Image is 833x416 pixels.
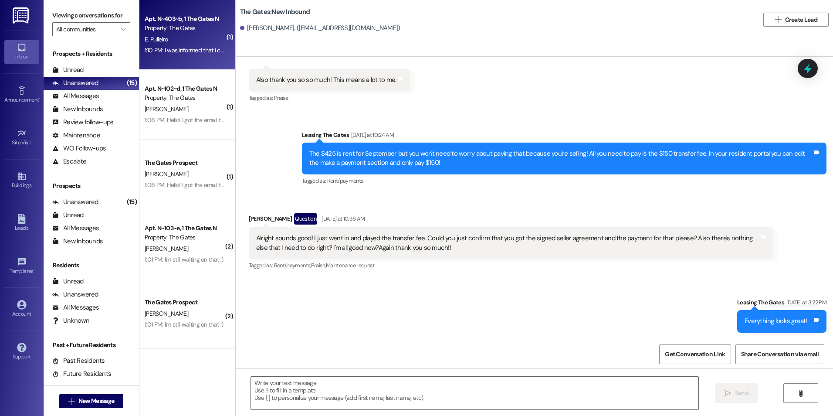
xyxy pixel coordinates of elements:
div: Past + Future Residents [44,341,139,350]
a: Buildings [4,169,39,192]
div: All Messages [52,92,99,101]
div: Future Residents [52,369,111,378]
button: Share Conversation via email [735,344,824,364]
div: Property: The Gates [145,93,225,102]
div: Alright sounds good! I just went in and played the transfer fee. Could you just confirm that you ... [256,234,759,252]
div: Tagged as: [302,174,826,187]
i:  [797,390,804,397]
span: [PERSON_NAME] [145,245,188,252]
div: Prospects [44,181,139,191]
div: Unanswered [52,198,98,207]
div: (15) [125,76,139,90]
i:  [725,390,731,397]
div: 1:06 PM: Hello! I got the email to make payment this month, however it's only $547. What Exactall... [145,116,435,124]
span: Rent/payments , [274,262,311,269]
a: Support [4,340,39,364]
div: WO Follow-ups [52,144,106,153]
div: The Gates Prospect [145,158,225,167]
div: Tagged as: [249,259,773,272]
div: The $425 is rent for September but you won't need to worry about paying that because you're selli... [309,149,813,168]
div: Apt. N~103~e, 1 The Gates N [145,224,225,233]
a: Inbox [4,40,39,64]
a: Account [4,297,39,321]
div: Unknown [52,316,89,325]
button: Send [715,383,758,403]
i:  [775,16,781,23]
div: 1:01 PM: I'm still waiting on that :) [145,256,223,263]
div: [PERSON_NAME]. ([EMAIL_ADDRESS][DOMAIN_NAME]) [240,24,400,33]
span: E. Pulleiro [145,35,168,43]
img: ResiDesk Logo [13,7,30,24]
span: Send [735,389,748,398]
i:  [121,26,125,33]
span: New Message [78,396,114,406]
div: Leasing The Gates [302,130,826,143]
span: Share Conversation via email [741,350,819,359]
div: [PERSON_NAME] [249,213,773,227]
span: • [34,267,35,273]
div: Past Residents [52,356,105,365]
button: New Message [59,394,124,408]
div: All Messages [52,303,99,312]
div: Question [294,213,317,224]
span: Rent/payments [327,177,364,184]
div: Tagged as: [249,92,410,104]
div: Escalate [52,157,86,166]
div: [DATE] at 10:24 AM [349,130,394,140]
div: 1:10 PM: I was informed that i could complete my white glove and take photos in case I fail anyth... [145,46,530,54]
label: Viewing conversations for [52,9,130,22]
div: Leasing The Gates [737,298,826,310]
div: 1:01 PM: I'm still waiting on that :) [145,321,223,328]
div: Unread [52,65,84,75]
div: New Inbounds [52,237,103,246]
input: All communities [56,22,116,36]
span: Create Lead [785,15,817,24]
div: The Gates Prospect [145,298,225,307]
span: [PERSON_NAME] [145,170,188,178]
span: Maintenance request [326,262,375,269]
i:  [68,398,75,405]
a: Site Visit • [4,126,39,150]
div: Unanswered [52,290,98,299]
div: (15) [125,195,139,209]
div: All Messages [52,224,99,233]
div: Unanswered [52,78,98,88]
span: Praise , [311,262,326,269]
span: • [39,95,40,102]
div: [DATE] at 10:36 AM [319,214,365,223]
div: Residents [44,261,139,270]
span: Get Conversation Link [665,350,725,359]
span: • [31,138,33,144]
a: Templates • [4,255,39,278]
div: Also thank you so so much! This means a lot to me. [256,75,396,85]
button: Create Lead [763,13,829,27]
div: 1:06 PM: Hello! I got the email to make payment this month, however it's only $547. What Exactall... [145,181,435,189]
div: Maintenance [52,131,100,140]
div: Review follow-ups [52,118,113,127]
div: Prospects + Residents [44,49,139,58]
button: Get Conversation Link [659,344,731,364]
div: Property: The Gates [145,233,225,242]
div: Everything looks great! [745,317,807,326]
div: [DATE] at 3:22 PM [784,298,826,307]
div: New Inbounds [52,105,103,114]
span: [PERSON_NAME] [145,310,188,317]
div: Unread [52,211,84,220]
div: Apt. N~102~d, 1 The Gates N [145,84,225,93]
span: [PERSON_NAME] [145,105,188,113]
span: Praise [274,94,288,102]
div: Unread [52,277,84,286]
b: The Gates: New Inbound [240,7,310,17]
a: Leads [4,211,39,235]
div: Apt. N~403~b, 1 The Gates N [145,14,225,24]
div: Property: The Gates [145,24,225,33]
